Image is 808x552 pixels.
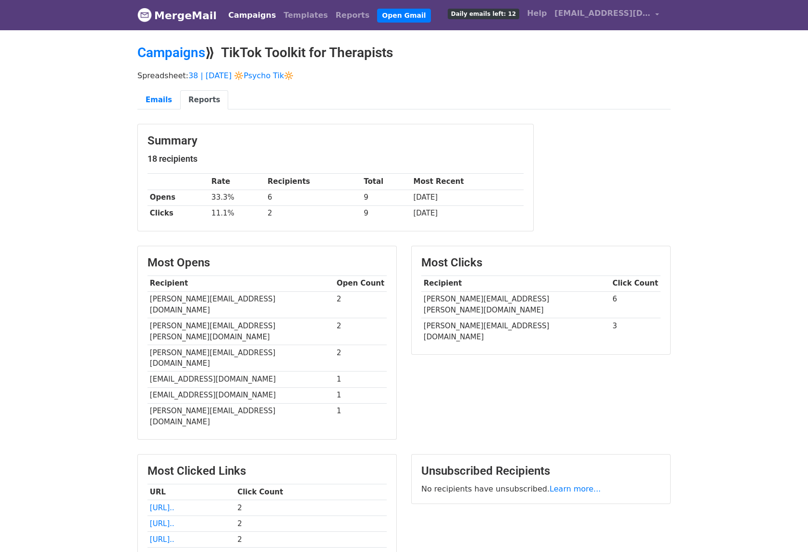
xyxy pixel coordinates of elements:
[334,403,387,430] td: 1
[265,174,361,190] th: Recipients
[209,174,265,190] th: Rate
[265,205,361,221] td: 2
[334,387,387,403] td: 1
[610,276,661,291] th: Click Count
[180,90,228,110] a: Reports
[235,532,387,548] td: 2
[551,4,663,26] a: [EMAIL_ADDRESS][DOMAIN_NAME]
[421,276,610,291] th: Recipient
[334,345,387,372] td: 2
[554,8,650,19] span: [EMAIL_ADDRESS][DOMAIN_NAME]
[147,276,334,291] th: Recipient
[444,4,523,23] a: Daily emails left: 12
[411,174,524,190] th: Most Recent
[361,205,411,221] td: 9
[150,535,174,544] a: [URL]..
[147,190,209,205] th: Opens
[523,4,551,23] a: Help
[235,484,387,500] th: Click Count
[147,403,334,430] td: [PERSON_NAME][EMAIL_ADDRESS][DOMAIN_NAME]
[610,291,661,318] td: 6
[147,256,387,270] h3: Most Opens
[421,256,661,270] h3: Most Clicks
[421,464,661,478] h3: Unsubscribed Recipients
[147,154,524,164] h5: 18 recipients
[235,500,387,516] td: 2
[224,6,280,25] a: Campaigns
[610,318,661,345] td: 3
[361,190,411,205] td: 9
[332,6,374,25] a: Reports
[334,318,387,345] td: 2
[334,276,387,291] th: Open Count
[147,345,334,372] td: [PERSON_NAME][EMAIL_ADDRESS][DOMAIN_NAME]
[147,205,209,221] th: Clicks
[147,291,334,318] td: [PERSON_NAME][EMAIL_ADDRESS][DOMAIN_NAME]
[147,387,334,403] td: [EMAIL_ADDRESS][DOMAIN_NAME]
[411,205,524,221] td: [DATE]
[147,484,235,500] th: URL
[137,8,152,22] img: MergeMail logo
[760,506,808,552] iframe: Chat Widget
[209,190,265,205] td: 33.3%
[188,71,294,80] a: 38 | [DATE] 🔆Psycho Tik🔆
[147,318,334,345] td: [PERSON_NAME][EMAIL_ADDRESS][PERSON_NAME][DOMAIN_NAME]
[421,318,610,345] td: [PERSON_NAME][EMAIL_ADDRESS][DOMAIN_NAME]
[377,9,430,23] a: Open Gmail
[334,372,387,387] td: 1
[411,190,524,205] td: [DATE]
[147,134,524,148] h3: Summary
[235,516,387,532] td: 2
[421,291,610,318] td: [PERSON_NAME][EMAIL_ADDRESS][PERSON_NAME][DOMAIN_NAME]
[137,5,217,25] a: MergeMail
[280,6,331,25] a: Templates
[147,372,334,387] td: [EMAIL_ADDRESS][DOMAIN_NAME]
[137,90,180,110] a: Emails
[334,291,387,318] td: 2
[421,484,661,494] p: No recipients have unsubscribed.
[150,519,174,528] a: [URL]..
[448,9,519,19] span: Daily emails left: 12
[137,45,205,60] a: Campaigns
[150,504,174,512] a: [URL]..
[147,464,387,478] h3: Most Clicked Links
[137,71,671,81] p: Spreadsheet:
[209,205,265,221] td: 11.1%
[137,45,671,61] h2: ⟫ TikTok Toolkit for Therapists
[550,484,601,493] a: Learn more...
[265,190,361,205] td: 6
[361,174,411,190] th: Total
